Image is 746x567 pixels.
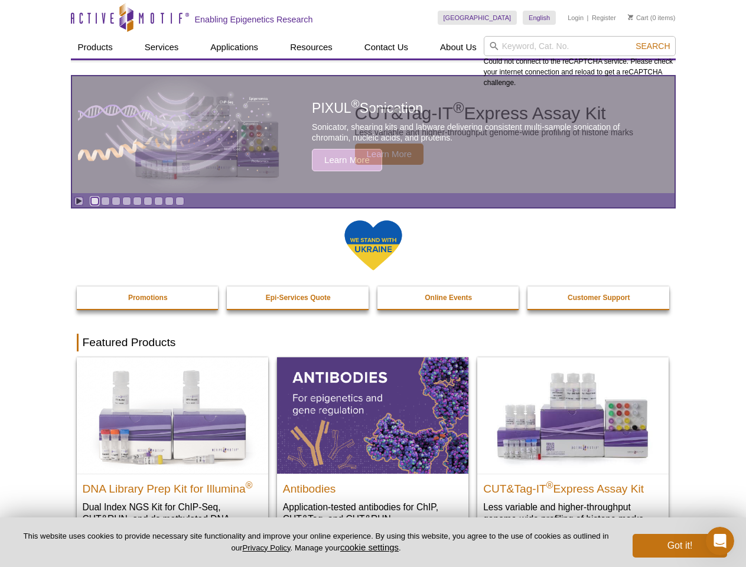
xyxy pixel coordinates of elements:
a: Privacy Policy [242,543,290,552]
a: Resources [283,36,340,58]
h2: Antibodies [283,477,462,495]
button: Got it! [633,534,727,558]
img: DNA Library Prep Kit for Illumina [77,357,268,473]
a: Applications [203,36,265,58]
h2: Featured Products [77,334,670,351]
img: All Antibodies [277,357,468,473]
button: Search [632,41,673,51]
sup: ® [246,480,253,490]
h2: Enabling Epigenetics Research [195,14,313,25]
sup: ® [453,99,464,116]
p: This website uses cookies to provide necessary site functionality and improve your online experie... [19,531,613,553]
a: [GEOGRAPHIC_DATA] [438,11,517,25]
sup: ® [546,480,553,490]
iframe: Intercom live chat [706,527,734,555]
a: Go to slide 8 [165,197,174,206]
img: CUT&Tag-IT Express Assay Kit [110,70,305,200]
a: CUT&Tag-IT® Express Assay Kit CUT&Tag-IT®Express Assay Kit Less variable and higher-throughput ge... [477,357,669,536]
a: Go to slide 5 [133,197,142,206]
a: English [523,11,556,25]
strong: Promotions [128,294,168,302]
a: Products [71,36,120,58]
a: Go to slide 4 [122,197,131,206]
a: Toggle autoplay [74,197,83,206]
a: Online Events [377,286,520,309]
a: Services [138,36,186,58]
p: Less variable and higher-throughput genome-wide profiling of histone marks [355,127,634,138]
img: CUT&Tag-IT® Express Assay Kit [477,357,669,473]
a: DNA Library Prep Kit for Illumina DNA Library Prep Kit for Illumina® Dual Index NGS Kit for ChIP-... [77,357,268,548]
p: Less variable and higher-throughput genome-wide profiling of histone marks​. [483,501,663,525]
a: CUT&Tag-IT Express Assay Kit CUT&Tag-IT®Express Assay Kit Less variable and higher-throughput gen... [72,76,675,193]
strong: Epi-Services Quote [266,294,331,302]
a: Login [568,14,584,22]
a: Cart [628,14,649,22]
input: Keyword, Cat. No. [484,36,676,56]
a: Customer Support [527,286,670,309]
span: Search [636,41,670,51]
strong: Online Events [425,294,472,302]
a: All Antibodies Antibodies Application-tested antibodies for ChIP, CUT&Tag, and CUT&RUN. [277,357,468,536]
a: Go to slide 1 [90,197,99,206]
a: Go to slide 6 [144,197,152,206]
img: We Stand With Ukraine [344,219,403,272]
a: Go to slide 7 [154,197,163,206]
a: Go to slide 3 [112,197,120,206]
a: Promotions [77,286,220,309]
p: Application-tested antibodies for ChIP, CUT&Tag, and CUT&RUN. [283,501,462,525]
img: Your Cart [628,14,633,20]
span: Learn More [355,144,424,165]
article: CUT&Tag-IT Express Assay Kit [72,76,675,193]
a: Go to slide 9 [175,197,184,206]
button: cookie settings [340,542,399,552]
h2: CUT&Tag-IT Express Assay Kit [483,477,663,495]
li: (0 items) [628,11,676,25]
p: Dual Index NGS Kit for ChIP-Seq, CUT&RUN, and ds methylated DNA assays. [83,501,262,537]
a: Register [592,14,616,22]
a: Contact Us [357,36,415,58]
li: | [587,11,589,25]
h2: CUT&Tag-IT Express Assay Kit [355,105,634,122]
div: Could not connect to the reCAPTCHA service. Please check your internet connection and reload to g... [484,36,676,88]
a: Epi-Services Quote [227,286,370,309]
a: About Us [433,36,484,58]
a: Go to slide 2 [101,197,110,206]
strong: Customer Support [568,294,630,302]
h2: DNA Library Prep Kit for Illumina [83,477,262,495]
